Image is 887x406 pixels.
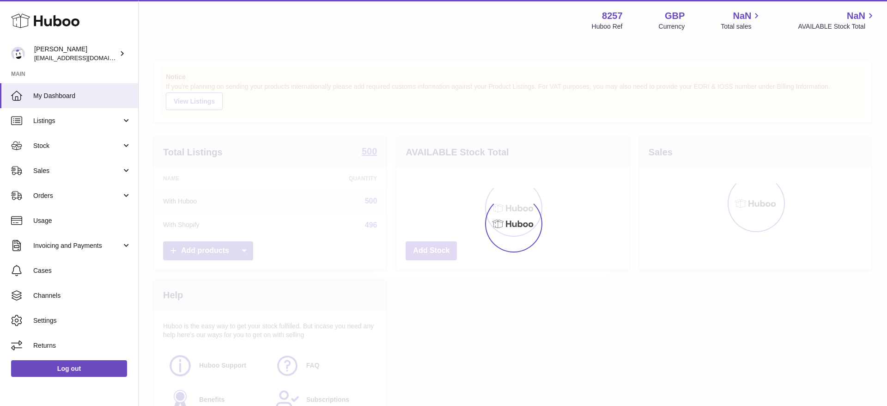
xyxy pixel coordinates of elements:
[721,22,762,31] span: Total sales
[33,316,131,325] span: Settings
[33,241,122,250] span: Invoicing and Payments
[659,22,685,31] div: Currency
[733,10,751,22] span: NaN
[602,10,623,22] strong: 8257
[721,10,762,31] a: NaN Total sales
[11,360,127,377] a: Log out
[592,22,623,31] div: Huboo Ref
[34,54,136,62] span: [EMAIL_ADDRESS][DOMAIN_NAME]
[11,47,25,61] img: internalAdmin-8257@internal.huboo.com
[847,10,865,22] span: NaN
[33,141,122,150] span: Stock
[33,216,131,225] span: Usage
[33,266,131,275] span: Cases
[33,166,122,175] span: Sales
[33,291,131,300] span: Channels
[798,22,876,31] span: AVAILABLE Stock Total
[33,191,122,200] span: Orders
[33,117,122,125] span: Listings
[665,10,685,22] strong: GBP
[33,341,131,350] span: Returns
[34,45,117,62] div: [PERSON_NAME]
[33,92,131,100] span: My Dashboard
[798,10,876,31] a: NaN AVAILABLE Stock Total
